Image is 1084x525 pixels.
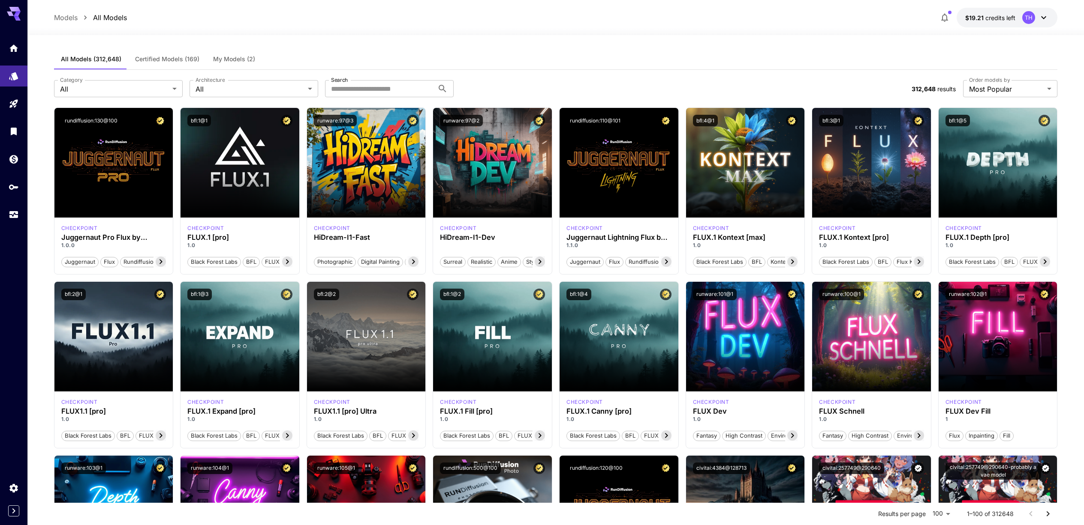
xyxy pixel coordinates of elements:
button: runware:102@1 [945,289,990,300]
span: Environment [768,432,807,440]
span: Black Forest Labs [188,258,241,266]
p: 1–100 of 312648 [967,510,1014,518]
h3: FLUX.1 Kontext [pro] [819,233,924,242]
button: BFL [874,256,891,267]
button: flux [605,256,623,267]
button: Black Forest Labs [187,256,241,267]
div: FLUX.1 D [693,398,729,406]
button: Go to next page [1039,505,1057,522]
span: rundiffusion [120,258,160,266]
button: Certified Model – Vetted for best performance and includes a commercial license. [786,115,798,126]
button: Certified Model – Vetted for best performance and includes a commercial license. [407,462,419,474]
div: 100 [929,507,953,520]
button: flux [100,256,118,267]
span: Black Forest Labs [440,432,493,440]
span: Digital Painting [358,258,403,266]
div: Library [9,126,19,137]
div: Playground [9,98,19,109]
button: Verified working [912,462,924,474]
span: FLUX.1 [pro] [262,258,301,266]
span: BFL [370,432,386,440]
button: bfl:4@1 [693,115,718,126]
span: FLUX.1 Canny [pro] [641,432,699,440]
button: civitai:257749@290640-probably a vae model [945,462,1041,480]
button: Flux [945,430,964,441]
span: FLUX.1 Fill [pro] [515,432,563,440]
p: 1.0 [819,415,924,423]
button: juggernaut [566,256,604,267]
a: All Models [93,12,127,23]
span: BFL [496,432,512,440]
h3: FLUX Schnell [819,407,924,415]
p: checkpoint [693,398,729,406]
button: Certified Model – Vetted for best performance and includes a commercial license. [407,115,419,126]
button: Certified Model – Vetted for best performance and includes a commercial license. [912,289,924,300]
h3: FLUX Dev Fill [945,407,1051,415]
button: Stylized [523,256,550,267]
div: FLUX.1 D [566,224,603,232]
button: Certified Model – Vetted for best performance and includes a commercial license. [1039,115,1050,126]
div: fluxpro [187,398,224,406]
span: results [937,85,956,92]
button: bfl:2@1 [61,289,86,300]
p: checkpoint [314,398,350,406]
div: Usage [9,209,19,220]
button: FLUX.1 Canny [pro] [641,430,699,441]
p: checkpoint [61,398,98,406]
h3: FLUX.1 Canny [pro] [566,407,671,415]
button: Certified Model – Vetted for best performance and includes a commercial license. [154,115,166,126]
p: 1.0 [440,415,545,423]
span: BFL [875,258,891,266]
span: Surreal [440,258,465,266]
label: Category [60,76,83,84]
div: Juggernaut Lightning Flux by RunDiffusion [566,233,671,242]
p: 1.1.0 [566,242,671,249]
button: Expand sidebar [8,505,19,516]
p: checkpoint [187,224,224,232]
span: credits left [985,14,1015,21]
div: Home [9,43,19,54]
button: Fantasy [819,430,846,441]
p: 1 [945,415,1051,423]
p: 1.0 [187,242,292,249]
span: All [60,84,169,94]
button: bfl:1@4 [566,289,591,300]
div: FLUX.1 Kontext [max] [693,233,798,242]
button: Fantasy [693,430,720,441]
button: Realistic [467,256,496,267]
button: FLUX.1 Expand [pro] [262,430,323,441]
p: 1.0 [187,415,292,423]
p: 1.0 [566,415,671,423]
label: Order models by [969,76,1010,84]
button: Certified Model – Vetted for best performance and includes a commercial license. [407,289,419,300]
button: runware:101@1 [693,289,737,300]
button: bfl:1@3 [187,289,212,300]
div: FLUX1.1 [pro] Ultra [314,407,419,415]
button: FLUX1.1 [pro] [135,430,178,441]
button: FLUX.1 Depth [pro] [1020,256,1077,267]
button: runware:97@2 [440,115,483,126]
button: FLUX1.1 [pro] Ultra [388,430,444,441]
button: Black Forest Labs [566,430,620,441]
p: checkpoint [945,398,982,406]
button: Black Forest Labs [61,430,115,441]
span: Stylized [523,258,550,266]
button: bfl:2@2 [314,289,339,300]
p: checkpoint [440,398,476,406]
button: Certified Model – Vetted for best performance and includes a commercial license. [660,115,671,126]
div: FLUX.1 Kontext [pro] [819,224,855,232]
button: Black Forest Labs [440,430,494,441]
button: BFL [369,430,386,441]
button: BFL [622,430,639,441]
button: BFL [243,256,260,267]
label: Search [331,76,348,84]
button: rundiffusion:110@101 [566,115,624,126]
span: FLUX1.1 [pro] Ultra [388,432,444,440]
div: FLUX.1 Depth [pro] [945,233,1051,242]
p: checkpoint [440,224,476,232]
